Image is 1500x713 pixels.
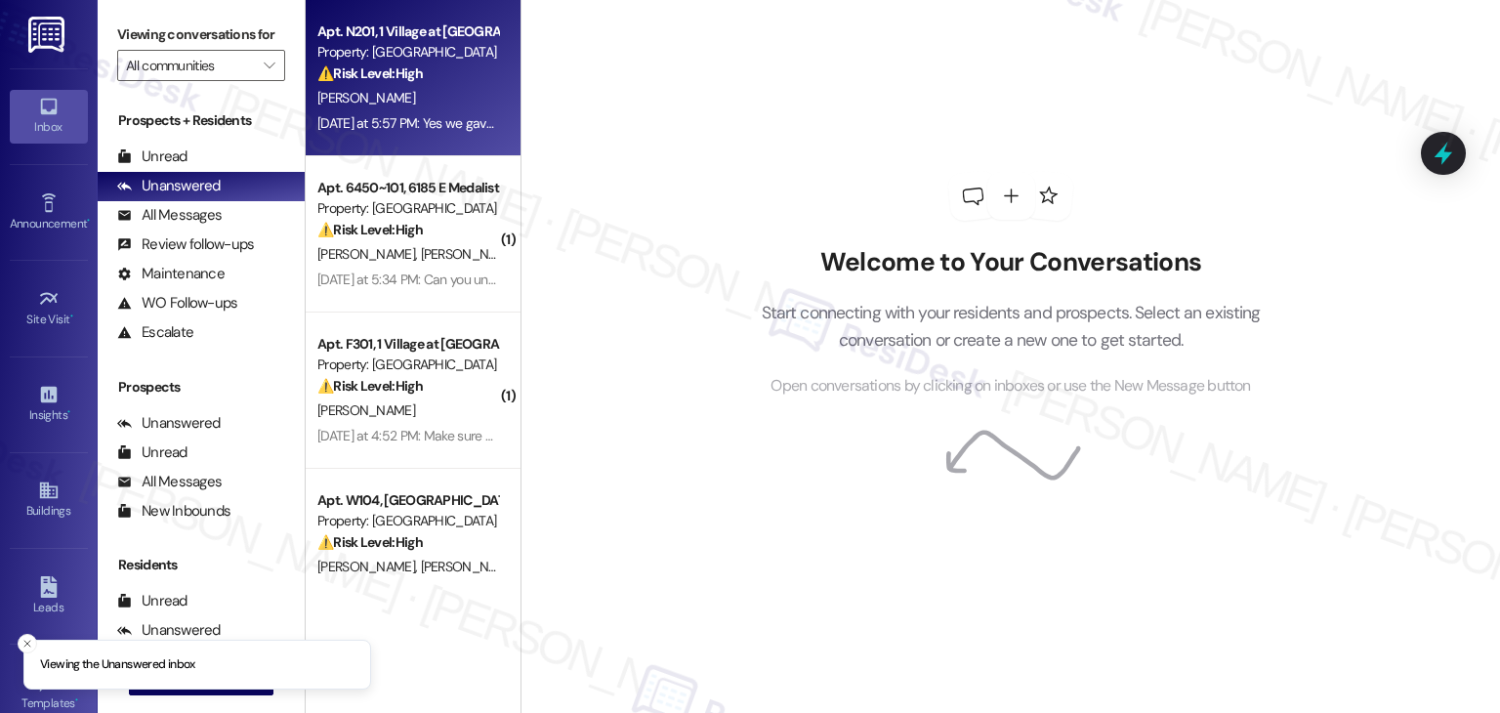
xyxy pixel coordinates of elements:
[28,17,68,53] img: ResiDesk Logo
[317,334,498,355] div: Apt. F301, 1 Village at [GEOGRAPHIC_DATA]
[117,322,193,343] div: Escalate
[117,264,225,284] div: Maintenance
[117,442,187,463] div: Unread
[317,89,415,106] span: [PERSON_NAME]
[317,377,423,395] strong: ⚠️ Risk Level: High
[10,570,88,623] a: Leads
[731,247,1290,278] h2: Welcome to Your Conversations
[70,310,73,323] span: •
[18,634,37,653] button: Close toast
[317,427,712,444] div: [DATE] at 4:52 PM: Make sure please compete the work order by EOD
[98,555,305,575] div: Residents
[117,293,237,314] div: WO Follow-ups
[421,558,519,575] span: [PERSON_NAME]
[126,50,254,81] input: All communities
[264,58,274,73] i: 
[75,693,78,707] span: •
[317,533,423,551] strong: ⚠️ Risk Level: High
[10,282,88,335] a: Site Visit •
[317,558,421,575] span: [PERSON_NAME]
[317,245,421,263] span: [PERSON_NAME]
[771,374,1250,398] span: Open conversations by clicking on inboxes or use the New Message button
[98,377,305,398] div: Prospects
[40,656,195,674] p: Viewing the Unanswered inbox
[117,501,230,522] div: New Inbounds
[10,90,88,143] a: Inbox
[317,64,423,82] strong: ⚠️ Risk Level: High
[317,355,498,375] div: Property: [GEOGRAPHIC_DATA]
[421,245,524,263] span: [PERSON_NAME]
[117,620,221,641] div: Unanswered
[117,20,285,50] label: Viewing conversations for
[87,214,90,228] span: •
[117,413,221,434] div: Unanswered
[317,21,498,42] div: Apt. N201, 1 Village at [GEOGRAPHIC_DATA]
[317,198,498,219] div: Property: [GEOGRAPHIC_DATA]
[117,147,187,167] div: Unread
[67,405,70,419] span: •
[10,474,88,526] a: Buildings
[317,42,498,63] div: Property: [GEOGRAPHIC_DATA]
[117,234,254,255] div: Review follow-ups
[731,299,1290,355] p: Start connecting with your residents and prospects. Select an existing conversation or create a n...
[317,221,423,238] strong: ⚠️ Risk Level: High
[317,490,498,511] div: Apt. W104, [GEOGRAPHIC_DATA] at [GEOGRAPHIC_DATA]
[10,378,88,431] a: Insights •
[117,591,187,611] div: Unread
[317,511,498,531] div: Property: [GEOGRAPHIC_DATA]
[98,110,305,131] div: Prospects + Residents
[117,176,221,196] div: Unanswered
[117,205,222,226] div: All Messages
[317,401,415,419] span: [PERSON_NAME]
[117,472,222,492] div: All Messages
[317,271,638,288] div: [DATE] at 5:34 PM: Can you unlock the back door please.
[317,178,498,198] div: Apt. 6450~101, 6185 E Medalist Ln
